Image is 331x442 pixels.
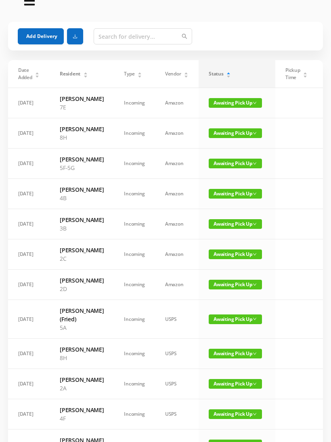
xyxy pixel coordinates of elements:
td: Amazon [155,118,199,149]
span: Awaiting Pick Up [209,349,262,358]
i: icon: caret-up [35,71,40,73]
span: Awaiting Pick Up [209,159,262,168]
h6: [PERSON_NAME] [60,406,104,414]
span: Vendor [165,70,181,78]
div: Sort [184,71,189,76]
p: 4F [60,414,104,423]
td: USPS [155,339,199,369]
td: [DATE] [8,300,50,339]
button: icon: download [67,28,83,44]
i: icon: caret-up [83,71,88,73]
i: icon: down [253,283,257,287]
span: Status [209,70,223,78]
h6: [PERSON_NAME] [60,185,104,194]
p: 5A [60,323,104,332]
span: Pickup Time [285,67,300,81]
i: icon: caret-down [35,74,40,77]
td: Amazon [155,239,199,270]
i: icon: caret-up [226,71,231,73]
p: 2A [60,384,104,392]
span: Awaiting Pick Up [209,409,262,419]
h6: [PERSON_NAME] [60,375,104,384]
button: Add Delivery [18,28,64,44]
td: Amazon [155,270,199,300]
td: Incoming [114,149,155,179]
td: Incoming [114,300,155,339]
input: Search for delivery... [94,28,192,44]
span: Awaiting Pick Up [209,249,262,259]
td: Incoming [114,209,155,239]
td: Amazon [155,179,199,209]
span: Awaiting Pick Up [209,379,262,389]
p: 4B [60,194,104,202]
td: [DATE] [8,209,50,239]
i: icon: down [253,161,257,165]
td: [DATE] [8,399,50,429]
i: icon: caret-up [138,71,142,73]
i: icon: down [253,382,257,386]
td: Amazon [155,88,199,118]
td: USPS [155,369,199,399]
td: [DATE] [8,88,50,118]
h6: [PERSON_NAME] [60,345,104,354]
i: icon: caret-down [184,74,189,77]
td: Incoming [114,339,155,369]
td: [DATE] [8,369,50,399]
i: icon: caret-down [303,74,308,77]
i: icon: caret-down [83,74,88,77]
h6: [PERSON_NAME] [60,276,104,285]
td: USPS [155,399,199,429]
td: [DATE] [8,149,50,179]
h6: [PERSON_NAME] (Fried) [60,306,104,323]
i: icon: caret-down [138,74,142,77]
td: USPS [155,300,199,339]
td: Incoming [114,369,155,399]
span: Awaiting Pick Up [209,314,262,324]
span: Type [124,70,134,78]
i: icon: down [253,222,257,226]
i: icon: down [253,252,257,256]
td: [DATE] [8,270,50,300]
td: Incoming [114,88,155,118]
p: 2D [60,285,104,293]
td: Incoming [114,179,155,209]
h6: [PERSON_NAME] [60,246,104,254]
h6: [PERSON_NAME] [60,125,104,133]
span: Awaiting Pick Up [209,98,262,108]
span: Resident [60,70,80,78]
i: icon: search [182,34,187,39]
div: Sort [35,71,40,76]
i: icon: down [253,352,257,356]
div: Sort [303,71,308,76]
td: Amazon [155,209,199,239]
td: Incoming [114,270,155,300]
p: 5F-5G [60,163,104,172]
i: icon: down [253,317,257,321]
td: [DATE] [8,179,50,209]
td: [DATE] [8,339,50,369]
i: icon: caret-up [184,71,189,73]
i: icon: caret-up [303,71,308,73]
td: Incoming [114,118,155,149]
p: 8H [60,133,104,142]
i: icon: caret-down [226,74,231,77]
i: icon: down [253,101,257,105]
span: Awaiting Pick Up [209,189,262,199]
p: 2C [60,254,104,263]
i: icon: down [253,192,257,196]
div: Sort [83,71,88,76]
div: Sort [137,71,142,76]
h6: [PERSON_NAME] [60,94,104,103]
h6: [PERSON_NAME] [60,216,104,224]
p: 7E [60,103,104,111]
td: [DATE] [8,118,50,149]
p: 8H [60,354,104,362]
i: icon: down [253,412,257,416]
h6: [PERSON_NAME] [60,155,104,163]
span: Awaiting Pick Up [209,280,262,289]
td: [DATE] [8,239,50,270]
td: Incoming [114,399,155,429]
span: Awaiting Pick Up [209,219,262,229]
td: Incoming [114,239,155,270]
div: Sort [226,71,231,76]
